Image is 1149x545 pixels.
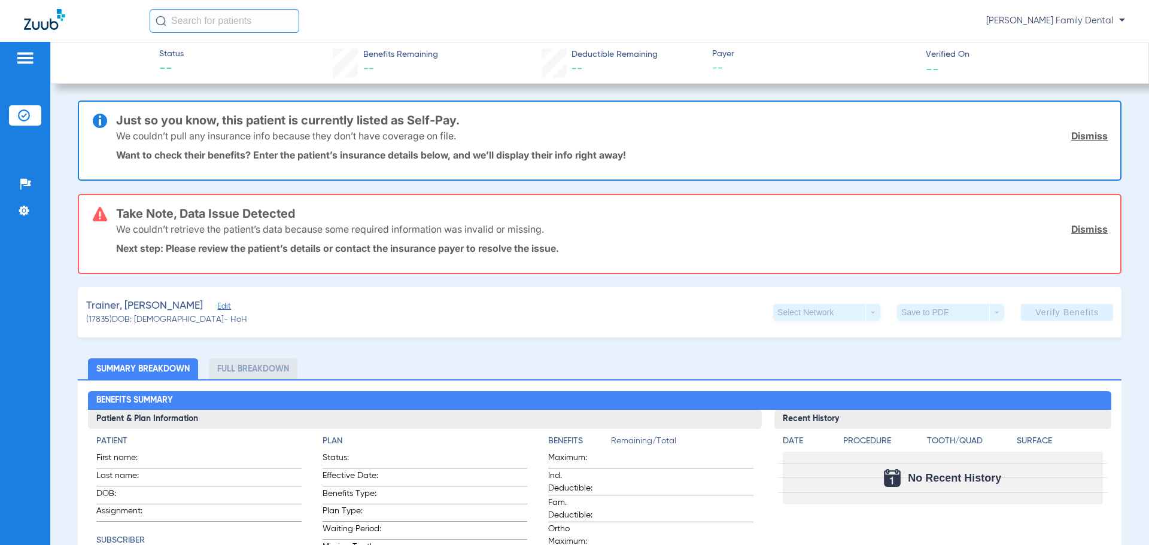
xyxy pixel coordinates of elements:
span: Remaining/Total [611,435,753,452]
span: -- [159,61,184,78]
h3: Recent History [774,410,1111,429]
img: error-icon [93,207,107,221]
span: Verified On [926,48,1129,61]
p: Want to check their benefits? Enter the patient’s insurance details below, and we’ll display thei... [116,149,1108,161]
img: info-icon [93,114,107,128]
span: First name: [96,452,155,468]
span: Status [159,48,184,60]
h3: Just so you know, this patient is currently listed as Self-Pay. [116,114,1108,126]
span: Benefits Remaining [363,48,438,61]
span: Waiting Period: [323,523,381,539]
app-breakdown-title: Tooth/Quad [927,435,1013,452]
a: Dismiss [1071,223,1108,235]
h2: Benefits Summary [88,391,1111,410]
app-breakdown-title: Procedure [843,435,923,452]
h4: Benefits [548,435,611,447]
span: [PERSON_NAME] Family Dental [986,15,1125,27]
span: (17835) DOB: [DEMOGRAPHIC_DATA] - HoH [86,313,247,326]
span: -- [363,63,374,74]
iframe: Chat Widget [1089,488,1149,545]
span: Benefits Type: [323,488,381,504]
h4: Plan [323,435,527,447]
span: Payer [712,48,916,60]
h4: Date [783,435,833,447]
h3: Take Note, Data Issue Detected [116,208,1108,220]
li: Summary Breakdown [88,358,198,379]
h4: Tooth/Quad [927,435,1013,447]
p: We couldn’t retrieve the patient’s data because some required information was invalid or missing. [116,223,544,235]
span: Edit [217,302,228,313]
span: Maximum: [548,452,607,468]
h4: Surface [1017,435,1102,447]
app-breakdown-title: Date [783,435,833,452]
span: No Recent History [908,472,1001,484]
app-breakdown-title: Benefits [548,435,611,452]
p: Next step: Please review the patient’s details or contact the insurance payer to resolve the issue. [116,242,1108,254]
p: We couldn’t pull any insurance info because they don’t have coverage on file. [116,130,456,142]
img: hamburger-icon [16,51,35,65]
h4: Procedure [843,435,923,447]
h4: Patient [96,435,301,447]
li: Full Breakdown [209,358,297,379]
span: Last name: [96,470,155,486]
img: Zuub Logo [24,9,65,30]
h3: Patient & Plan Information [88,410,761,429]
a: Dismiss [1071,130,1108,142]
span: Ind. Deductible: [548,470,607,495]
img: Calendar [884,469,901,487]
span: -- [572,63,582,74]
span: Trainer, [PERSON_NAME] [86,299,203,313]
span: -- [926,62,939,75]
input: Search for patients [150,9,299,33]
span: Deductible Remaining [572,48,658,61]
span: Effective Date: [323,470,381,486]
img: Search Icon [156,16,166,26]
span: Status: [323,452,381,468]
span: Plan Type: [323,505,381,521]
span: Assignment: [96,505,155,521]
span: DOB: [96,488,155,504]
span: -- [712,61,916,76]
span: Fam. Deductible: [548,497,607,522]
app-breakdown-title: Surface [1017,435,1102,452]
